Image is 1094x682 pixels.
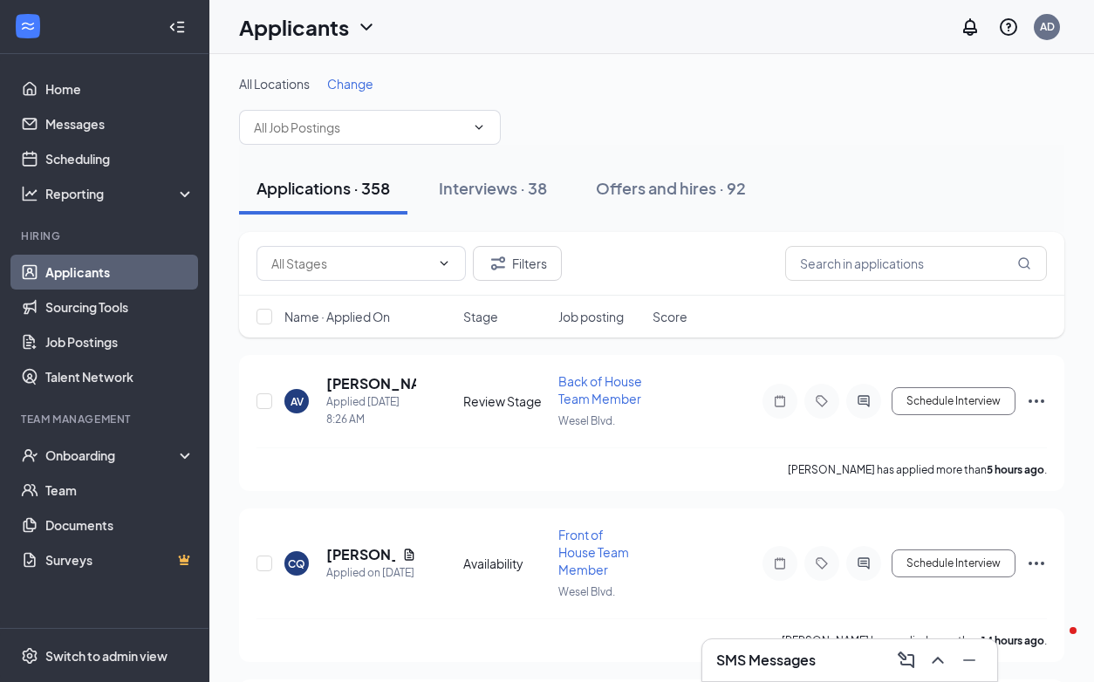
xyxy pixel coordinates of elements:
[45,185,195,202] div: Reporting
[960,17,981,38] svg: Notifications
[326,393,416,428] div: Applied [DATE] 8:26 AM
[769,394,790,408] svg: Note
[439,177,547,199] div: Interviews · 38
[1026,553,1047,574] svg: Ellipses
[892,387,1015,415] button: Schedule Interview
[785,246,1047,281] input: Search in applications
[892,646,920,674] button: ComposeMessage
[558,373,642,406] span: Back of House Team Member
[45,72,195,106] a: Home
[896,650,917,671] svg: ComposeMessage
[853,394,874,408] svg: ActiveChat
[998,17,1019,38] svg: QuestionInfo
[402,548,416,562] svg: Document
[239,12,349,42] h1: Applicants
[955,646,983,674] button: Minimize
[45,255,195,290] a: Applicants
[21,647,38,665] svg: Settings
[1026,391,1047,412] svg: Ellipses
[45,359,195,394] a: Talent Network
[1035,623,1077,665] iframe: Intercom live chat
[596,177,746,199] div: Offers and hires · 92
[716,651,816,670] h3: SMS Messages
[45,508,195,542] a: Documents
[254,118,465,137] input: All Job Postings
[788,462,1047,477] p: [PERSON_NAME] has applied more than .
[168,18,186,36] svg: Collapse
[45,290,195,324] a: Sourcing Tools
[326,564,416,582] div: Applied on [DATE]
[769,556,790,570] svg: Note
[239,76,310,92] span: All Locations
[45,473,195,508] a: Team
[45,542,195,577] a: SurveysCrown
[927,650,948,671] svg: ChevronUp
[473,246,562,281] button: Filter Filters
[782,633,1047,648] p: [PERSON_NAME] has applied more than .
[924,646,952,674] button: ChevronUp
[558,414,615,427] span: Wesel Blvd.
[653,308,687,325] span: Score
[21,412,191,426] div: Team Management
[291,394,304,409] div: AV
[558,527,629,577] span: Front of House Team Member
[853,556,874,570] svg: ActiveChat
[1017,256,1031,270] svg: MagnifyingGlass
[288,556,305,571] div: CQ
[45,141,195,176] a: Scheduling
[1040,19,1055,34] div: AD
[811,556,832,570] svg: Tag
[987,463,1044,476] b: 5 hours ago
[256,177,390,199] div: Applications · 358
[327,76,373,92] span: Change
[45,324,195,359] a: Job Postings
[488,253,509,274] svg: Filter
[558,308,624,325] span: Job posting
[463,308,498,325] span: Stage
[981,634,1044,647] b: 14 hours ago
[356,17,377,38] svg: ChevronDown
[811,394,832,408] svg: Tag
[21,447,38,464] svg: UserCheck
[284,308,390,325] span: Name · Applied On
[437,256,451,270] svg: ChevronDown
[892,549,1015,577] button: Schedule Interview
[19,17,37,35] svg: WorkstreamLogo
[271,254,430,273] input: All Stages
[959,650,980,671] svg: Minimize
[472,120,486,134] svg: ChevronDown
[45,447,180,464] div: Onboarding
[45,106,195,141] a: Messages
[21,228,191,243] div: Hiring
[326,374,416,393] h5: [PERSON_NAME]
[45,647,168,665] div: Switch to admin view
[326,545,395,564] h5: [PERSON_NAME]
[463,392,548,410] div: Review Stage
[21,185,38,202] svg: Analysis
[463,555,548,572] div: Availability
[558,585,615,598] span: Wesel Blvd.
